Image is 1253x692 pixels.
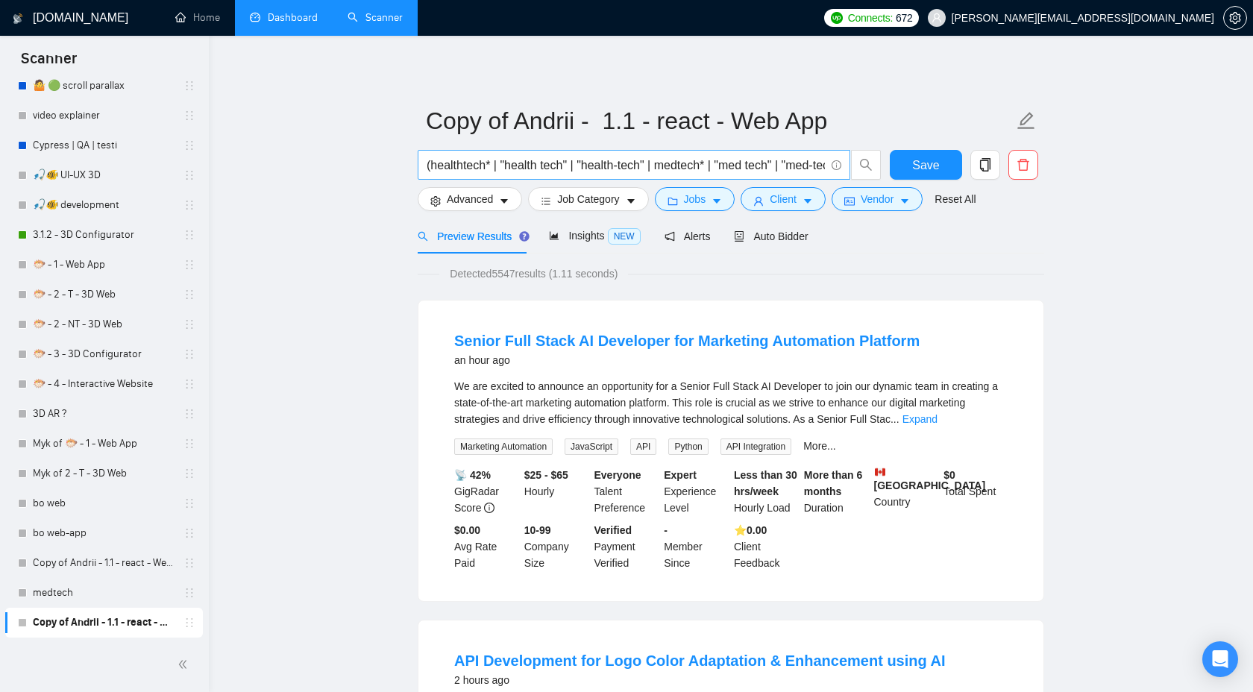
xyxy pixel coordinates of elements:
[33,518,175,548] a: bo web-app
[33,130,175,160] a: Cypress | QA | testi
[418,187,522,211] button: settingAdvancedcaret-down
[734,524,767,536] b: ⭐️ 0.00
[33,250,175,280] a: 🐡 - 1 - Web App
[33,71,175,101] a: 🤷 🟢 scroll parallax
[832,187,923,211] button: idcardVendorcaret-down
[871,467,941,516] div: Country
[33,220,175,250] a: 3.1.2 - 3D Configurator
[33,399,175,429] a: 3D AR ?
[940,467,1011,516] div: Total Spent
[591,522,662,571] div: Payment Verified
[183,110,195,122] span: holder
[454,671,946,689] div: 2 hours ago
[665,230,711,242] span: Alerts
[183,497,195,509] span: holder
[801,467,871,516] div: Duration
[426,102,1014,139] input: Scanner name...
[9,48,89,79] span: Scanner
[971,158,999,172] span: copy
[33,459,175,488] a: Myk of 2 - T - 3D Web
[932,13,942,23] span: user
[664,524,668,536] b: -
[183,139,195,151] span: holder
[33,488,175,518] a: bo web
[183,587,195,599] span: holder
[454,524,480,536] b: $0.00
[890,150,962,180] button: Save
[630,438,656,455] span: API
[712,195,722,207] span: caret-down
[183,229,195,241] span: holder
[1009,158,1037,172] span: delete
[1017,111,1036,130] span: edit
[183,169,195,181] span: holder
[183,527,195,539] span: holder
[528,187,648,211] button: barsJob Categorycaret-down
[668,195,678,207] span: folder
[183,378,195,390] span: holder
[183,348,195,360] span: holder
[831,12,843,24] img: upwork-logo.png
[499,195,509,207] span: caret-down
[183,438,195,450] span: holder
[848,10,893,26] span: Connects:
[454,652,946,669] a: API Development for Logo Color Adaptation & Enhancement using AI
[33,309,175,339] a: 🐡 - 2 - NT - 3D Web
[912,156,939,174] span: Save
[33,190,175,220] a: 🎣🐠 development
[804,469,863,497] b: More than 6 months
[665,231,675,242] span: notification
[626,195,636,207] span: caret-down
[430,195,441,207] span: setting
[549,230,640,242] span: Insights
[549,230,559,241] span: area-chart
[418,231,428,242] span: search
[741,187,826,211] button: userClientcaret-down
[874,467,986,491] b: [GEOGRAPHIC_DATA]
[33,280,175,309] a: 🐡 - 2 - T - 3D Web
[557,191,619,207] span: Job Category
[899,195,910,207] span: caret-down
[902,413,938,425] a: Expand
[668,438,708,455] span: Python
[875,467,885,477] img: 🇨🇦
[183,199,195,211] span: holder
[484,503,494,513] span: info-circle
[250,11,318,24] a: dashboardDashboard
[33,578,175,608] a: medtech
[427,156,825,174] input: Search Freelance Jobs...
[970,150,1000,180] button: copy
[541,195,551,207] span: bars
[734,230,808,242] span: Auto Bidder
[731,467,801,516] div: Hourly Load
[1224,12,1246,24] span: setting
[183,80,195,92] span: holder
[521,467,591,516] div: Hourly
[832,160,841,170] span: info-circle
[454,469,491,481] b: 📡 42%
[844,195,855,207] span: idcard
[943,469,955,481] b: $ 0
[861,191,894,207] span: Vendor
[852,158,880,172] span: search
[1202,641,1238,677] div: Open Intercom Messenger
[734,231,744,242] span: robot
[183,557,195,569] span: holder
[33,339,175,369] a: 🐡 - 3 - 3D Configurator
[33,429,175,459] a: Myk of 🐡 - 1 - Web App
[439,265,628,282] span: Detected 5547 results (1.11 seconds)
[524,524,551,536] b: 10-99
[454,333,920,349] a: Senior Full Stack AI Developer for Marketing Automation Platform
[183,259,195,271] span: holder
[33,160,175,190] a: 🎣🐠 UI-UX 3D
[183,408,195,420] span: holder
[33,548,175,578] a: Copy of Andrii - 1.1 - react - Web App
[13,7,23,31] img: logo
[33,101,175,130] a: video explainer
[591,467,662,516] div: Talent Preference
[451,522,521,571] div: Avg Rate Paid
[454,351,920,369] div: an hour ago
[851,150,881,180] button: search
[770,191,797,207] span: Client
[1008,150,1038,180] button: delete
